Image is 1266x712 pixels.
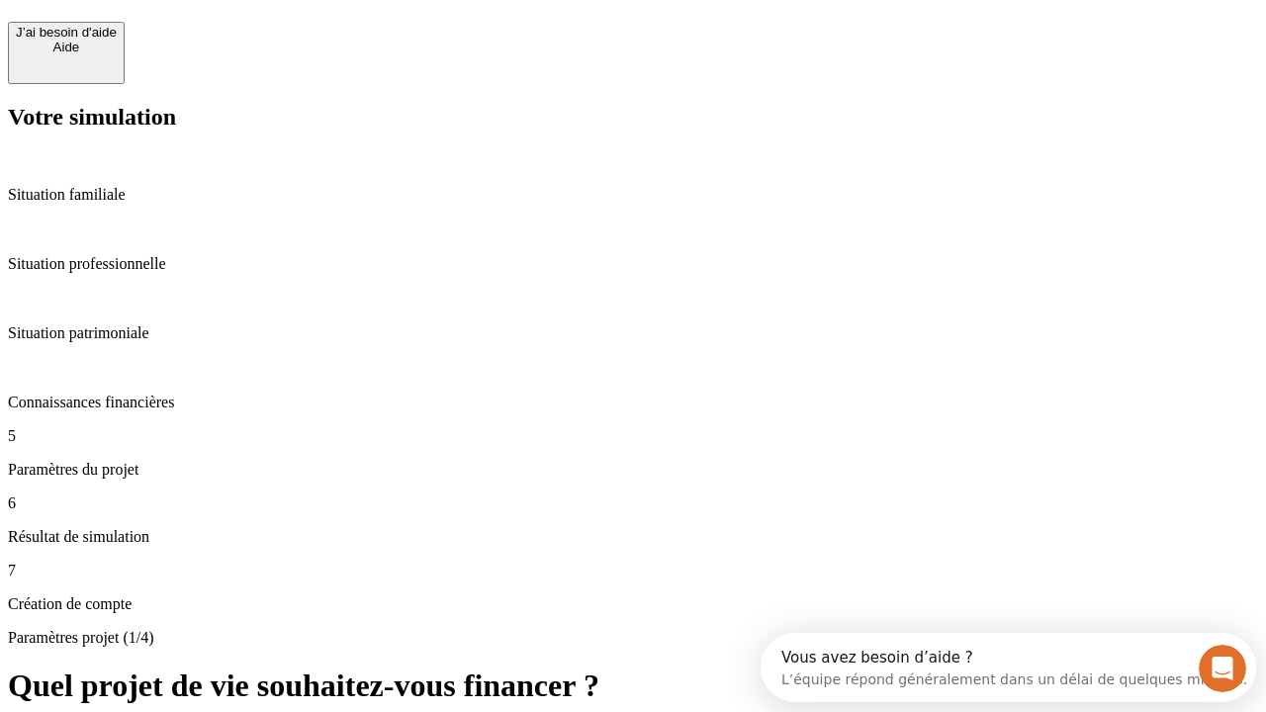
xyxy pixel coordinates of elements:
[8,22,125,84] button: J’ai besoin d'aideAide
[8,8,545,62] div: Ouvrir le Messenger Intercom
[8,255,1258,273] p: Situation professionnelle
[8,562,1258,579] p: 7
[1199,645,1246,692] iframe: Intercom live chat
[8,595,1258,613] p: Création de compte
[16,25,117,40] div: J’ai besoin d'aide
[8,394,1258,411] p: Connaissances financières
[8,629,1258,647] p: Paramètres projet (1/4)
[16,40,117,54] div: Aide
[8,427,1258,445] p: 5
[21,33,487,53] div: L’équipe répond généralement dans un délai de quelques minutes.
[8,186,1258,204] p: Situation familiale
[761,633,1256,702] iframe: Intercom live chat discovery launcher
[8,461,1258,479] p: Paramètres du projet
[21,17,487,33] div: Vous avez besoin d’aide ?
[8,104,1258,131] h2: Votre simulation
[8,528,1258,546] p: Résultat de simulation
[8,667,1258,704] h1: Quel projet de vie souhaitez-vous financer ?
[8,494,1258,512] p: 6
[8,324,1258,342] p: Situation patrimoniale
